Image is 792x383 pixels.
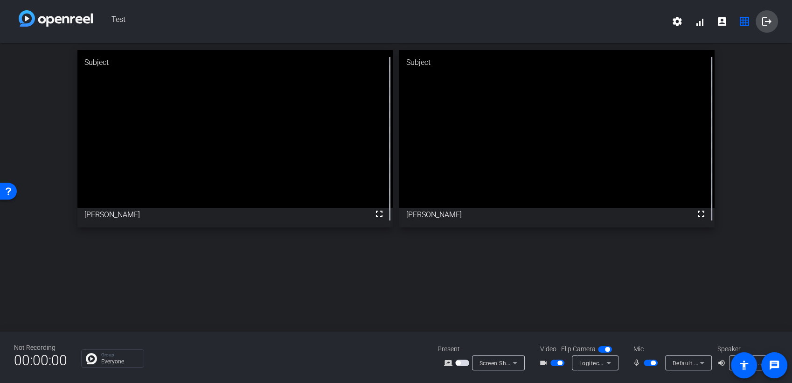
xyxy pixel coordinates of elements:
div: Not Recording [14,343,67,353]
span: Logitech Webcam C925e (046d:085b) [579,359,683,367]
mat-icon: mic_none [632,357,644,369]
span: Test [93,10,666,33]
mat-icon: fullscreen [695,208,707,220]
p: Group [101,353,139,357]
mat-icon: accessibility [738,360,750,371]
mat-icon: volume_up [717,357,729,369]
span: Flip Camera [561,344,596,354]
mat-icon: fullscreen [374,208,385,220]
mat-icon: message [769,360,780,371]
mat-icon: grid_on [739,16,750,27]
div: Mic [624,344,717,354]
div: Subject [399,50,715,75]
img: white-gradient.svg [19,10,93,27]
div: Speaker [717,344,773,354]
mat-icon: settings [672,16,683,27]
img: Chat Icon [86,353,97,364]
p: Everyone [101,359,139,364]
mat-icon: logout [761,16,772,27]
button: signal_cellular_alt [688,10,711,33]
div: Present [438,344,531,354]
mat-icon: account_box [716,16,728,27]
span: 00:00:00 [14,349,67,372]
span: Video [540,344,556,354]
span: Screen Sharing [479,359,521,367]
div: Subject [77,50,393,75]
mat-icon: screen_share_outline [444,357,455,369]
mat-icon: videocam_outline [539,357,550,369]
